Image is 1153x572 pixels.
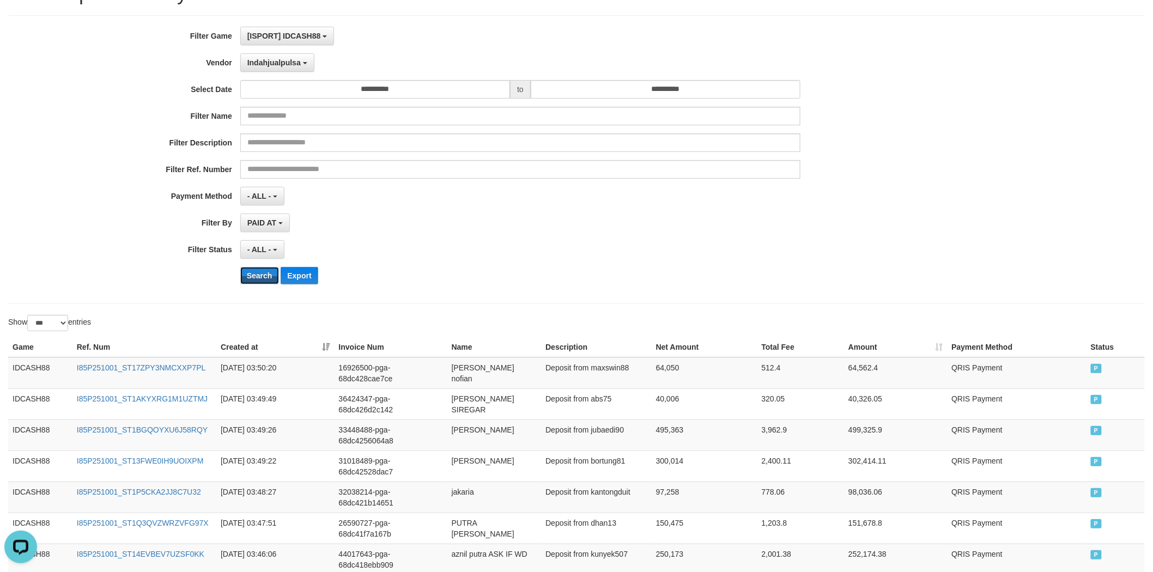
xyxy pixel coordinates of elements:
[541,357,651,389] td: Deposit from maxswin88
[240,240,284,259] button: - ALL -
[216,451,335,482] td: [DATE] 03:49:22
[335,513,447,544] td: 26590727-pga-68dc41f7a167b
[335,451,447,482] td: 31018489-pga-68dc42528dac7
[948,337,1087,357] th: Payment Method
[247,32,321,40] span: [ISPORT] IDCASH88
[240,187,284,205] button: - ALL -
[541,482,651,513] td: Deposit from kantongduit
[948,419,1087,451] td: QRIS Payment
[844,337,947,357] th: Amount: activate to sort column ascending
[77,363,206,372] a: I85P251001_ST17ZPY3NMCXXP7PL
[541,337,651,357] th: Description
[652,357,757,389] td: 64,050
[1091,488,1102,497] span: PAID
[447,337,542,357] th: Name
[948,357,1087,389] td: QRIS Payment
[8,315,91,331] label: Show entries
[281,267,318,284] button: Export
[240,27,334,45] button: [ISPORT] IDCASH88
[652,451,757,482] td: 300,014
[447,357,542,389] td: [PERSON_NAME] nofian
[247,218,276,227] span: PAID AT
[447,419,542,451] td: [PERSON_NAME]
[335,388,447,419] td: 36424347-pga-68dc426d2c142
[652,513,757,544] td: 150,475
[247,58,301,67] span: Indahjualpulsa
[27,315,68,331] select: Showentries
[216,513,335,544] td: [DATE] 03:47:51
[541,388,651,419] td: Deposit from abs75
[652,337,757,357] th: Net Amount
[948,513,1087,544] td: QRIS Payment
[240,53,314,72] button: Indahjualpulsa
[948,451,1087,482] td: QRIS Payment
[447,388,542,419] td: [PERSON_NAME] SIREGAR
[1091,426,1102,435] span: PAID
[1091,550,1102,559] span: PAID
[652,419,757,451] td: 495,363
[77,519,209,527] a: I85P251001_ST1Q3QVZWRZVFG97X
[8,451,72,482] td: IDCASH88
[948,388,1087,419] td: QRIS Payment
[447,451,542,482] td: [PERSON_NAME]
[247,192,271,200] span: - ALL -
[757,482,844,513] td: 778.06
[652,482,757,513] td: 97,258
[77,394,208,403] a: I85P251001_ST1AKYXRG1M1UZTMJ
[8,419,72,451] td: IDCASH88
[77,425,208,434] a: I85P251001_ST1BGQOYXU6J58RQY
[8,337,72,357] th: Game
[757,388,844,419] td: 320.05
[216,388,335,419] td: [DATE] 03:49:49
[335,482,447,513] td: 32038214-pga-68dc421b14651
[216,337,335,357] th: Created at: activate to sort column ascending
[447,482,542,513] td: jakaria
[77,550,204,558] a: I85P251001_ST14EVBEV7UZSF0KK
[1091,519,1102,528] span: PAID
[1091,457,1102,466] span: PAID
[335,337,447,357] th: Invoice Num
[77,488,201,496] a: I85P251001_ST1P5CKA2JJ8C7U32
[216,482,335,513] td: [DATE] 03:48:27
[757,419,844,451] td: 3,962.9
[4,4,37,37] button: Open LiveChat chat widget
[948,482,1087,513] td: QRIS Payment
[652,388,757,419] td: 40,006
[757,357,844,389] td: 512.4
[844,451,947,482] td: 302,414.11
[335,419,447,451] td: 33448488-pga-68dc4256064a8
[8,482,72,513] td: IDCASH88
[77,457,204,465] a: I85P251001_ST13FWE0IH9UOIXPM
[1091,395,1102,404] span: PAID
[8,357,72,389] td: IDCASH88
[757,337,844,357] th: Total Fee
[844,357,947,389] td: 64,562.4
[1091,364,1102,373] span: PAID
[216,357,335,389] td: [DATE] 03:50:20
[510,80,531,99] span: to
[335,357,447,389] td: 16926500-pga-68dc428cae7ce
[541,451,651,482] td: Deposit from bortung81
[447,513,542,544] td: PUTRA [PERSON_NAME]
[844,513,947,544] td: 151,678.8
[240,267,279,284] button: Search
[8,513,72,544] td: IDCASH88
[1087,337,1145,357] th: Status
[8,388,72,419] td: IDCASH88
[541,513,651,544] td: Deposit from dhan13
[757,451,844,482] td: 2,400.11
[757,513,844,544] td: 1,203.8
[240,214,290,232] button: PAID AT
[72,337,216,357] th: Ref. Num
[844,388,947,419] td: 40,326.05
[247,245,271,254] span: - ALL -
[216,419,335,451] td: [DATE] 03:49:26
[844,482,947,513] td: 98,036.06
[541,419,651,451] td: Deposit from jubaedi90
[844,419,947,451] td: 499,325.9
